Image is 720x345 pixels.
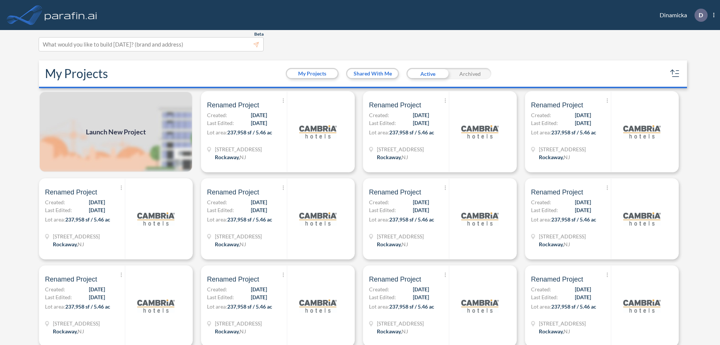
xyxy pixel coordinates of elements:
span: Lot area: [45,216,65,223]
span: Created: [45,198,65,206]
span: [DATE] [251,111,267,119]
img: logo [461,287,499,325]
span: Created: [531,198,551,206]
span: [DATE] [251,119,267,127]
span: Last Edited: [207,119,234,127]
span: 237,958 sf / 5.46 ac [227,129,272,136]
span: Renamed Project [207,275,259,284]
img: logo [299,113,337,151]
span: 321 Mt Hope Ave [53,319,100,327]
span: 321 Mt Hope Ave [377,319,424,327]
span: 237,958 sf / 5.46 ac [389,129,434,136]
span: Last Edited: [531,293,558,301]
span: Rockaway , [377,154,402,160]
span: Launch New Project [86,127,146,137]
span: 321 Mt Hope Ave [377,232,424,240]
div: Rockaway, NJ [53,240,84,248]
span: NJ [240,241,246,247]
span: Renamed Project [45,188,97,197]
span: Last Edited: [45,293,72,301]
img: logo [623,113,661,151]
p: D [699,12,703,18]
span: [DATE] [575,119,591,127]
button: sort [669,68,681,80]
span: NJ [564,328,570,334]
span: 237,958 sf / 5.46 ac [389,303,434,310]
div: Rockaway, NJ [539,240,570,248]
span: Rockaway , [215,154,240,160]
span: Created: [207,111,227,119]
span: Renamed Project [369,101,421,110]
span: NJ [564,241,570,247]
span: Created: [45,285,65,293]
span: Created: [531,111,551,119]
span: 237,958 sf / 5.46 ac [551,303,596,310]
span: [DATE] [413,111,429,119]
span: Renamed Project [369,188,421,197]
h2: My Projects [45,66,108,81]
div: Rockaway, NJ [377,153,408,161]
span: 237,958 sf / 5.46 ac [65,303,110,310]
span: 321 Mt Hope Ave [539,232,586,240]
div: Rockaway, NJ [539,327,570,335]
span: NJ [402,241,408,247]
span: [DATE] [575,111,591,119]
span: NJ [402,328,408,334]
span: [DATE] [251,206,267,214]
span: [DATE] [413,206,429,214]
span: Renamed Project [45,275,97,284]
span: 237,958 sf / 5.46 ac [551,216,596,223]
span: NJ [402,154,408,160]
span: Created: [531,285,551,293]
span: Lot area: [207,216,227,223]
span: Last Edited: [369,119,396,127]
span: Lot area: [45,303,65,310]
span: 321 Mt Hope Ave [215,145,262,153]
img: logo [137,287,175,325]
span: Renamed Project [369,275,421,284]
span: Renamed Project [207,188,259,197]
img: logo [461,113,499,151]
span: Lot area: [369,129,389,136]
span: 237,958 sf / 5.46 ac [227,303,272,310]
span: Last Edited: [207,293,234,301]
img: logo [299,200,337,238]
span: 321 Mt Hope Ave [539,145,586,153]
a: Launch New Project [39,91,193,172]
span: Last Edited: [369,293,396,301]
div: Rockaway, NJ [377,327,408,335]
div: Dinamicka [648,9,714,22]
span: 321 Mt Hope Ave [53,232,100,240]
span: Lot area: [531,216,551,223]
span: [DATE] [575,206,591,214]
span: [DATE] [413,285,429,293]
span: Last Edited: [531,206,558,214]
span: NJ [564,154,570,160]
span: [DATE] [575,293,591,301]
span: [DATE] [413,293,429,301]
span: 321 Mt Hope Ave [215,232,262,240]
span: 321 Mt Hope Ave [215,319,262,327]
span: Last Edited: [531,119,558,127]
img: logo [299,287,337,325]
span: [DATE] [89,206,105,214]
span: Beta [254,31,264,37]
span: Last Edited: [369,206,396,214]
span: [DATE] [251,198,267,206]
span: Lot area: [207,303,227,310]
span: Rockaway , [53,241,78,247]
span: [DATE] [575,198,591,206]
span: [DATE] [413,119,429,127]
span: NJ [78,241,84,247]
span: Rockaway , [539,328,564,334]
span: Lot area: [369,303,389,310]
span: Renamed Project [207,101,259,110]
span: Rockaway , [377,328,402,334]
span: [DATE] [413,198,429,206]
img: logo [461,200,499,238]
span: Rockaway , [539,241,564,247]
span: [DATE] [575,285,591,293]
span: Created: [369,285,389,293]
span: Rockaway , [215,328,240,334]
span: NJ [240,154,246,160]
